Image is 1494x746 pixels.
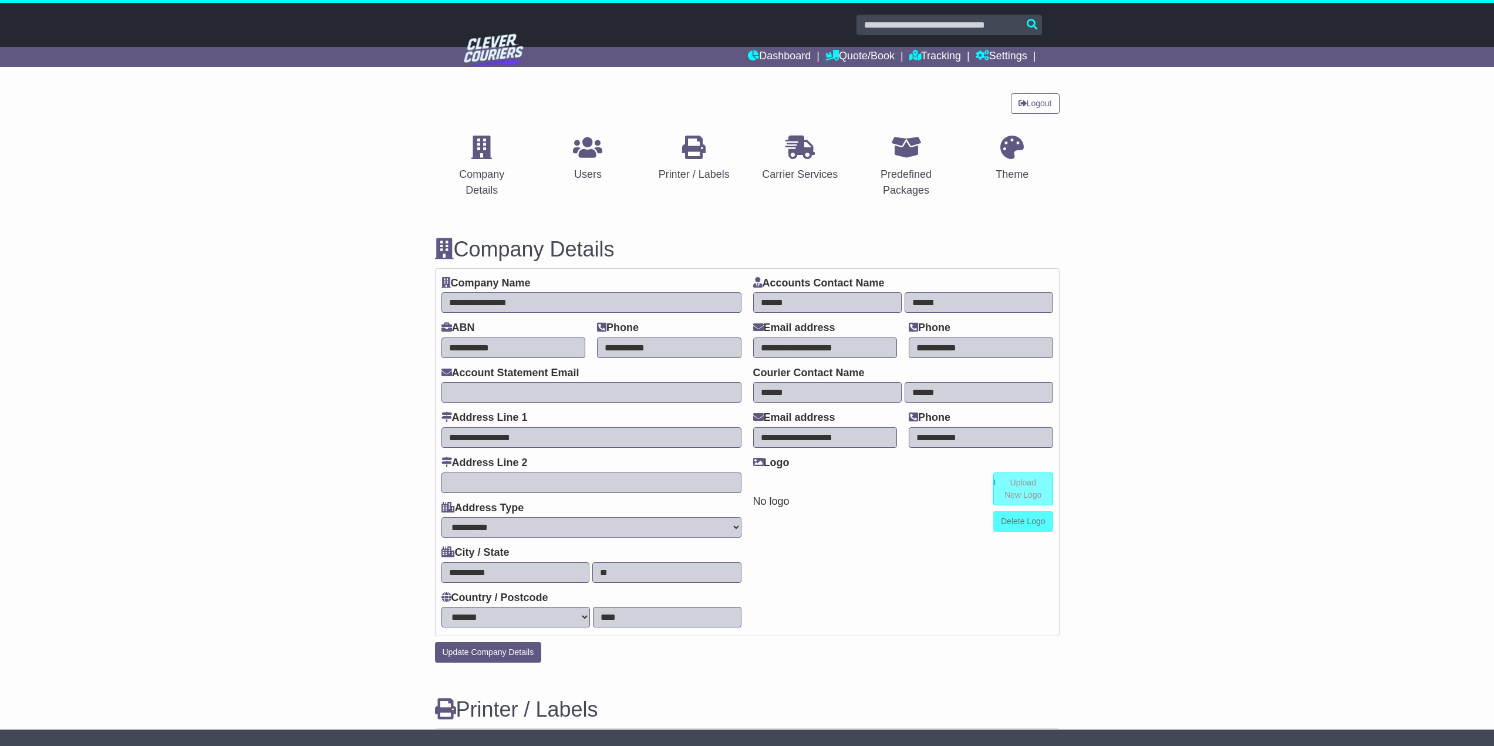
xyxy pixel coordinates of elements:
[442,167,521,198] div: Company Details
[435,698,1060,721] h3: Printer / Labels
[441,502,524,515] label: Address Type
[866,167,946,198] div: Predefined Packages
[441,592,548,605] label: Country / Postcode
[441,277,531,290] label: Company Name
[976,47,1027,67] a: Settings
[996,167,1028,183] div: Theme
[565,131,610,187] a: Users
[1011,93,1060,114] a: Logout
[753,457,790,470] label: Logo
[441,411,528,424] label: Address Line 1
[909,322,950,335] label: Phone
[651,131,737,187] a: Printer / Labels
[597,322,639,335] label: Phone
[753,367,865,380] label: Courier Contact Name
[988,131,1036,187] a: Theme
[754,131,845,187] a: Carrier Services
[993,472,1053,505] a: Upload New Logo
[441,367,579,380] label: Account Statement Email
[909,47,961,67] a: Tracking
[753,411,835,424] label: Email address
[441,457,528,470] label: Address Line 2
[748,47,811,67] a: Dashboard
[859,131,953,202] a: Predefined Packages
[573,167,602,183] div: Users
[825,47,895,67] a: Quote/Book
[753,495,790,507] span: No logo
[753,277,885,290] label: Accounts Contact Name
[753,322,835,335] label: Email address
[435,642,542,663] button: Update Company Details
[659,167,730,183] div: Printer / Labels
[441,322,475,335] label: ABN
[762,167,838,183] div: Carrier Services
[441,546,510,559] label: City / State
[909,411,950,424] label: Phone
[435,238,1060,261] h3: Company Details
[434,131,529,202] a: Company Details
